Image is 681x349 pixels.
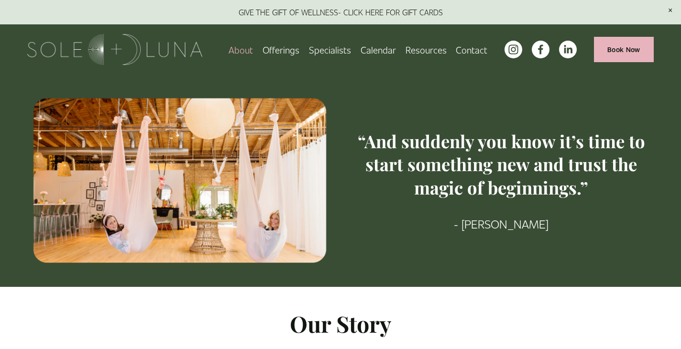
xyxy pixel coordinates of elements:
a: instagram-unauth [505,41,522,58]
h2: Our Story [184,309,497,338]
span: Resources [406,42,447,57]
a: Contact [456,41,487,58]
h3: “And suddenly you know it’s time to start something new and trust the magic of beginnings.” [349,130,654,199]
img: Sole + Luna [27,34,203,65]
a: About [229,41,253,58]
a: folder dropdown [406,41,447,58]
a: LinkedIn [559,41,577,58]
a: folder dropdown [263,41,299,58]
a: Calendar [361,41,396,58]
a: Book Now [594,37,654,62]
a: facebook-unauth [532,41,549,58]
p: - [PERSON_NAME] [349,215,654,233]
span: Offerings [263,42,299,57]
a: Specialists [309,41,351,58]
